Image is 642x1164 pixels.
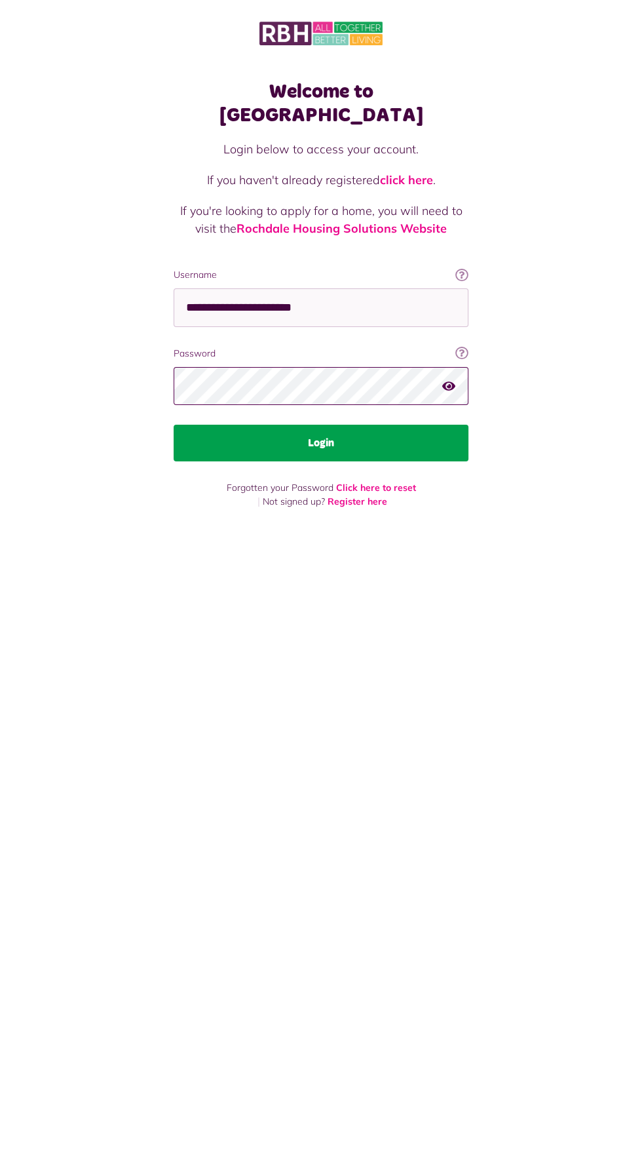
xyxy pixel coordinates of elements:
span: Forgotten your Password [227,482,333,494]
a: Rochdale Housing Solutions Website [236,221,447,236]
h1: Welcome to [GEOGRAPHIC_DATA] [174,80,468,127]
label: Password [174,347,468,360]
p: If you haven't already registered . [174,171,468,189]
a: Register here [328,495,387,507]
a: Click here to reset [336,482,416,494]
a: click here [380,172,433,187]
button: Login [174,425,468,461]
span: Not signed up? [263,495,325,507]
p: If you're looking to apply for a home, you will need to visit the [174,202,468,237]
img: MyRBH [259,20,383,47]
p: Login below to access your account. [174,140,468,158]
label: Username [174,268,468,282]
